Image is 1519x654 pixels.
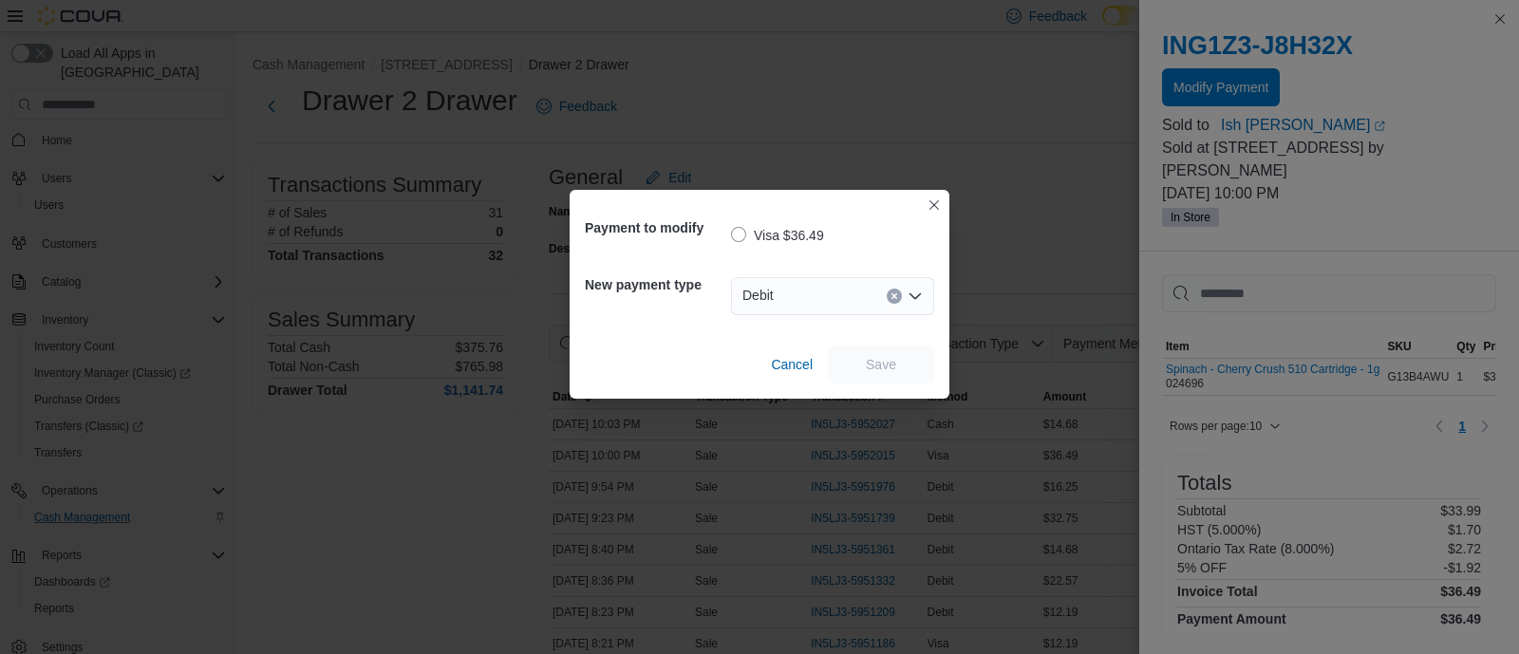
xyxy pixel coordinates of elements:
span: Debit [742,284,774,307]
input: Accessible screen reader label [781,285,783,308]
h5: New payment type [585,266,727,304]
button: Save [828,346,934,383]
span: Cancel [771,355,813,374]
button: Clear input [887,289,902,304]
button: Open list of options [908,289,923,304]
span: Save [866,355,896,374]
button: Cancel [763,346,820,383]
h5: Payment to modify [585,209,727,247]
button: Closes this modal window [923,194,946,216]
label: Visa $36.49 [731,224,824,247]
